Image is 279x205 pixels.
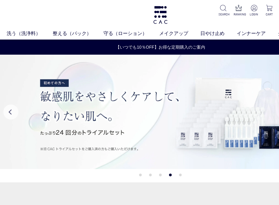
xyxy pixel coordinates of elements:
[249,12,259,17] p: LOGIN
[249,5,259,17] a: LOGIN
[139,174,142,176] button: 1 of 5
[159,174,162,176] button: 3 of 5
[103,30,159,37] a: 守る（ローション）
[3,104,18,120] button: Previous
[264,5,274,17] a: CART
[149,174,152,176] button: 2 of 5
[237,30,278,37] a: インナーケア
[218,12,228,17] p: SEARCH
[153,6,168,24] img: logo
[264,12,274,17] p: CART
[218,5,228,17] a: SEARCH
[234,5,243,17] a: RANKING
[234,12,243,17] p: RANKING
[169,174,172,176] button: 4 of 5
[53,30,103,37] a: 整える（パック）
[159,30,200,37] a: メイクアップ
[7,30,53,37] a: 洗う（洗浄料）
[200,30,237,37] a: 日やけ止め
[179,174,182,176] button: 5 of 5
